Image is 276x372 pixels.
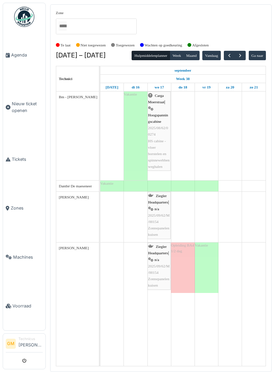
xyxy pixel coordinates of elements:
span: n/a [154,207,159,211]
a: 20 september 2025 [224,83,236,91]
button: Vorige [224,51,235,61]
button: Week [170,51,184,60]
span: Vakantie [124,92,137,96]
span: Danthé De maeseneer [59,184,92,188]
label: Wachten op goedkeuring [145,42,182,48]
div: Technicus [19,336,43,341]
span: Opleiding BA4 1/2 dag [171,243,194,253]
span: Ziegler Headquarters [148,194,168,204]
a: 18 september 2025 [177,83,189,91]
img: Badge_color-CXgf-gQk.svg [14,7,34,27]
a: Nieuw ticket openen [3,79,45,135]
a: Voorraad [3,282,45,330]
button: Vandaag [202,51,221,60]
a: 21 september 2025 [248,83,260,91]
a: 15 september 2025 [104,83,120,91]
button: Volgende [235,51,246,61]
label: Afgesloten [192,42,209,48]
button: Maand [183,51,200,60]
span: 2025/09/62/M/00154 [148,264,170,274]
span: 2025/08/62/00274 [148,126,168,136]
span: Zonnepanelen kuisen [148,226,169,236]
span: Tickets [12,156,43,162]
button: Hulpmiddelenplanner [132,51,170,60]
a: Tickets [3,135,45,184]
a: Machines [3,233,45,282]
label: Te laat [61,42,71,48]
span: Voorraad [12,303,43,309]
a: Week 38 [174,75,192,83]
label: Toegewezen [116,42,135,48]
li: GM [6,339,16,349]
span: Agenda [11,52,43,58]
a: 17 september 2025 [153,83,166,91]
span: Nieuw ticket openen [12,101,43,113]
a: Agenda [3,31,45,79]
div: | [148,193,170,238]
a: 16 september 2025 [130,83,141,91]
a: 15 september 2025 [173,66,193,75]
span: [PERSON_NAME] [59,246,89,250]
a: GM Technicus[PERSON_NAME] [6,336,43,352]
span: Vakantie [195,243,208,247]
label: Niet toegewezen [80,42,106,48]
span: Vakantie [100,181,113,185]
span: HS cabine - vloer borstelen en spinnewebben weghalen [148,139,170,169]
a: 19 september 2025 [201,83,212,91]
span: Ziegler Headquarters [148,245,168,255]
span: 2025/09/62/M/00154 [148,213,170,224]
a: Zones [3,184,45,232]
span: Carga Moerstraat [148,94,164,104]
span: n/a [154,258,159,262]
label: Zone [56,10,64,16]
span: Zonnepanelen kuisen [148,277,169,287]
span: Bm - [PERSON_NAME] [59,95,97,99]
h2: [DATE] – [DATE] [56,51,106,60]
div: | [148,92,170,170]
div: | [148,244,170,289]
button: Ga naar [249,51,266,60]
span: Zones [11,205,43,211]
span: Technici [59,77,72,81]
input: Alles [59,21,67,31]
span: [PERSON_NAME] [59,195,89,199]
span: Hoogspanningscabine [148,113,168,123]
span: Machines [13,254,43,260]
li: [PERSON_NAME] [19,336,43,351]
